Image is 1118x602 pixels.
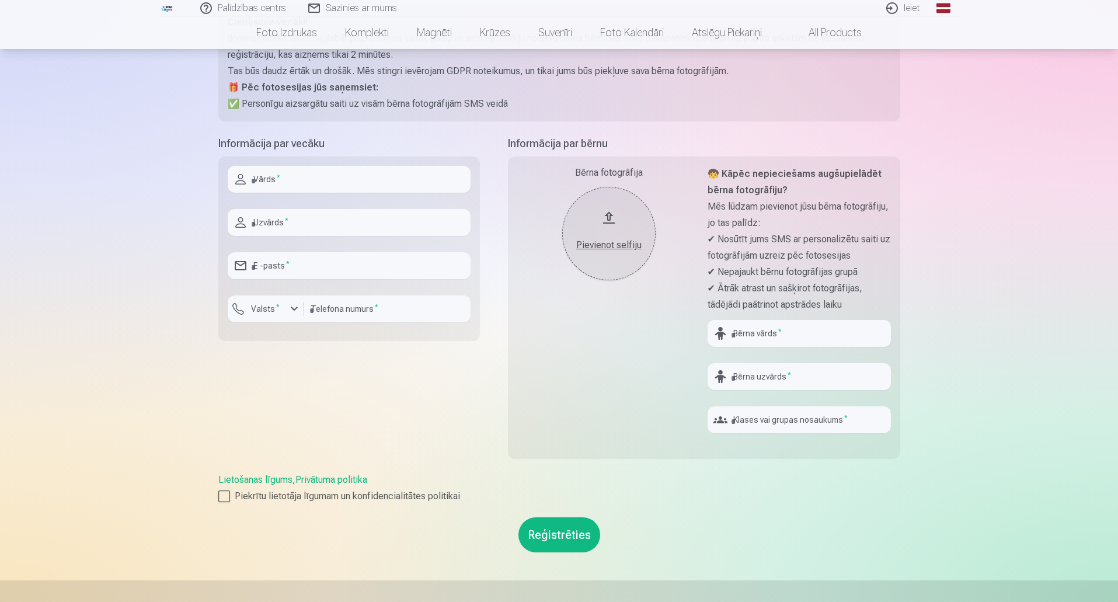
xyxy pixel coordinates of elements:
[776,16,876,49] a: All products
[708,199,891,231] p: Mēs lūdzam pievienot jūsu bērna fotogrāfiju, jo tas palīdz:
[218,489,900,503] label: Piekrītu lietotāja līgumam un konfidencialitātes politikai
[218,135,480,152] h5: Informācija par vecāku
[518,517,600,552] button: Reģistrēties
[708,168,882,196] strong: 🧒 Kāpēc nepieciešams augšupielādēt bērna fotogrāfiju?
[228,96,891,112] p: ✅ Personīgu aizsargātu saiti uz visām bērna fotogrāfijām SMS veidā
[708,231,891,264] p: ✔ Nosūtīt jums SMS ar personalizētu saiti uz fotogrāfijām uzreiz pēc fotosesijas
[517,166,701,180] div: Bērna fotogrāfija
[586,16,678,49] a: Foto kalendāri
[161,5,174,12] img: /fa1
[403,16,466,49] a: Magnēti
[218,474,292,485] a: Lietošanas līgums
[562,187,656,280] button: Pievienot selfiju
[708,264,891,280] p: ✔ Nepajaukt bērnu fotogrāfijas grupā
[295,474,367,485] a: Privātuma politika
[331,16,403,49] a: Komplekti
[708,280,891,313] p: ✔ Ātrāk atrast un sašķirot fotogrāfijas, tādējādi paātrinot apstrādes laiku
[218,473,900,503] div: ,
[574,238,644,252] div: Pievienot selfiju
[466,16,524,49] a: Krūzes
[228,63,891,79] p: Tas būs daudz ērtāk un drošāk. Mēs stingri ievērojam GDPR noteikumus, un tikai jums būs piekļuve ...
[228,82,378,93] strong: 🎁 Pēc fotosesijas jūs saņemsiet:
[678,16,776,49] a: Atslēgu piekariņi
[508,135,900,152] h5: Informācija par bērnu
[242,16,331,49] a: Foto izdrukas
[246,303,284,315] label: Valsts
[228,295,304,322] button: Valsts*
[524,16,586,49] a: Suvenīri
